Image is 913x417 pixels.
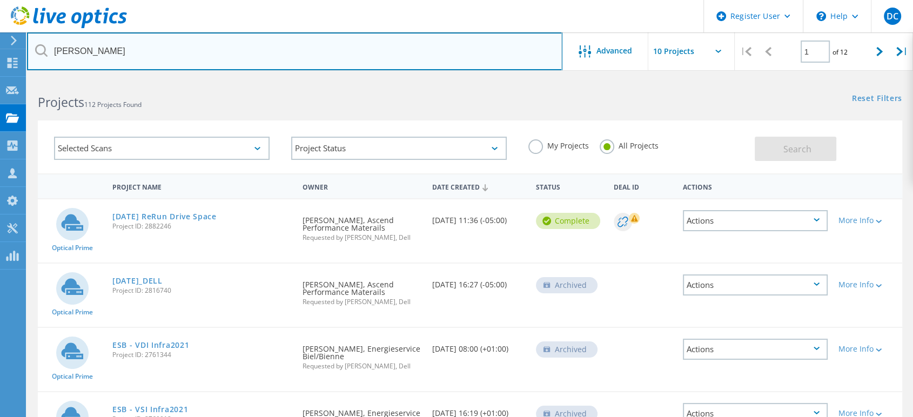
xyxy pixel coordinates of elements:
[528,139,589,150] label: My Projects
[891,32,913,71] div: |
[297,176,427,196] div: Owner
[291,137,507,160] div: Project Status
[427,328,531,364] div: [DATE] 08:00 (+01:00)
[838,281,897,288] div: More Info
[107,176,297,196] div: Project Name
[112,287,292,294] span: Project ID: 2816740
[536,213,600,229] div: Complete
[683,274,828,295] div: Actions
[683,339,828,360] div: Actions
[816,11,826,21] svg: \n
[536,277,598,293] div: Archived
[303,299,421,305] span: Requested by [PERSON_NAME], Dell
[27,32,562,70] input: Search projects by name, owner, ID, company, etc
[838,217,897,224] div: More Info
[531,176,608,196] div: Status
[833,48,848,57] span: of 12
[112,213,217,220] a: [DATE] ReRun Drive Space
[112,277,163,285] a: [DATE]_DELL
[297,199,427,252] div: [PERSON_NAME], Ascend Performance Materails
[683,210,828,231] div: Actions
[54,137,270,160] div: Selected Scans
[297,264,427,316] div: [PERSON_NAME], Ascend Performance Materails
[677,176,833,196] div: Actions
[112,341,189,349] a: ESB - VDI Infra2021
[38,93,84,111] b: Projects
[838,345,897,353] div: More Info
[838,409,897,417] div: More Info
[112,406,188,413] a: ESB - VSI Infra2021
[11,23,127,30] a: Live Optics Dashboard
[52,373,93,380] span: Optical Prime
[303,234,421,241] span: Requested by [PERSON_NAME], Dell
[297,328,427,380] div: [PERSON_NAME], Energieservice Biel/Bienne
[536,341,598,358] div: Archived
[52,245,93,251] span: Optical Prime
[303,363,421,369] span: Requested by [PERSON_NAME], Dell
[427,199,531,235] div: [DATE] 11:36 (-05:00)
[755,137,836,161] button: Search
[608,176,677,196] div: Deal Id
[112,223,292,230] span: Project ID: 2882246
[886,12,898,21] span: DC
[735,32,757,71] div: |
[852,95,902,104] a: Reset Filters
[84,100,142,109] span: 112 Projects Found
[427,264,531,299] div: [DATE] 16:27 (-05:00)
[52,309,93,315] span: Optical Prime
[783,143,811,155] span: Search
[427,176,531,197] div: Date Created
[600,139,659,150] label: All Projects
[596,47,632,55] span: Advanced
[112,352,292,358] span: Project ID: 2761344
